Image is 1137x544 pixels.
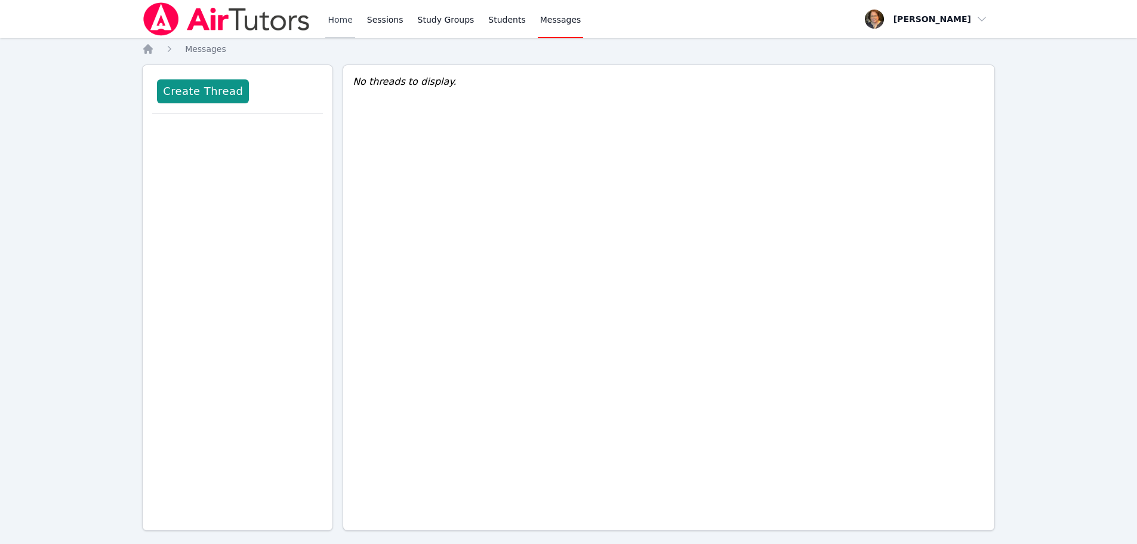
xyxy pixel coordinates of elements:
[353,75,985,89] div: No threads to display.
[142,43,995,55] nav: Breadcrumb
[157,79,249,103] button: Create Thread
[185,44,226,54] span: Messages
[142,2,311,36] img: Air Tutors
[540,14,581,26] span: Messages
[185,43,226,55] a: Messages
